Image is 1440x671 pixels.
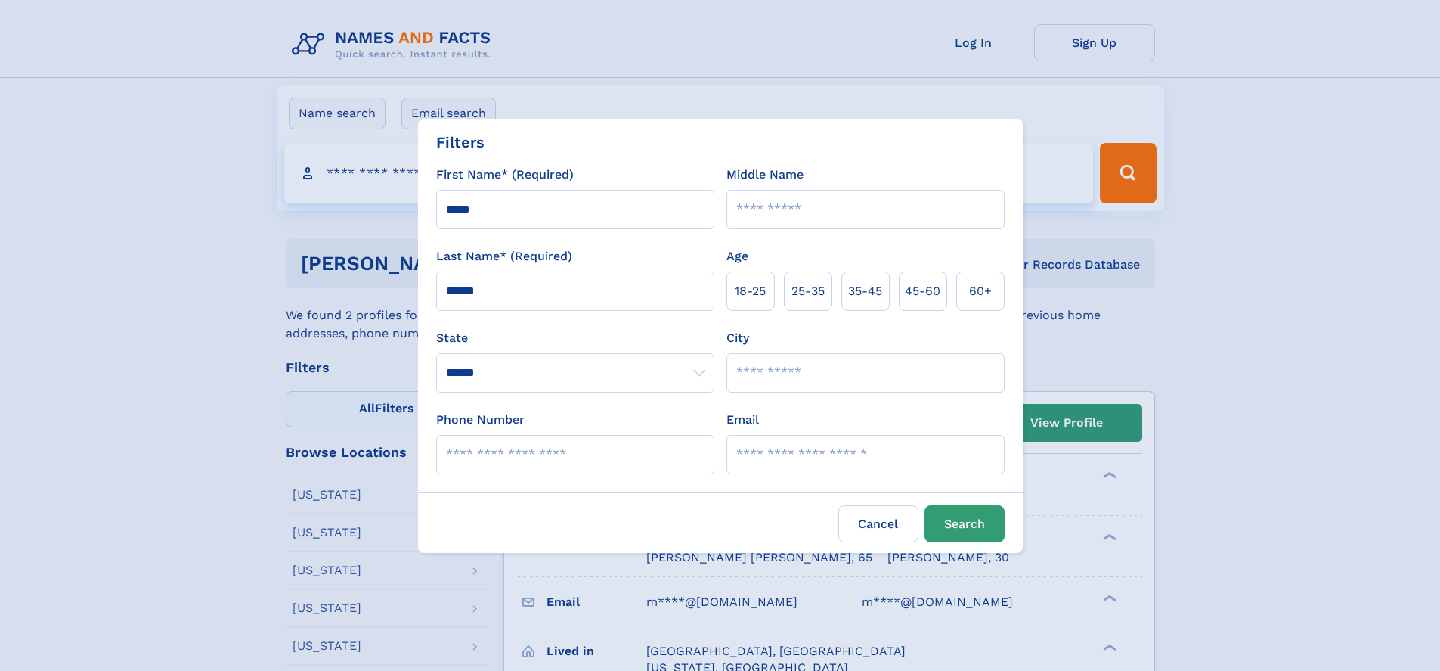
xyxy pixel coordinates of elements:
[969,282,992,300] span: 60+
[924,505,1005,542] button: Search
[726,329,749,347] label: City
[905,282,940,300] span: 45‑60
[436,166,574,184] label: First Name* (Required)
[735,282,766,300] span: 18‑25
[726,411,759,429] label: Email
[838,505,918,542] label: Cancel
[848,282,882,300] span: 35‑45
[726,166,804,184] label: Middle Name
[436,131,485,154] div: Filters
[436,411,525,429] label: Phone Number
[791,282,825,300] span: 25‑35
[726,247,748,266] label: Age
[436,329,714,347] label: State
[436,247,572,266] label: Last Name* (Required)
